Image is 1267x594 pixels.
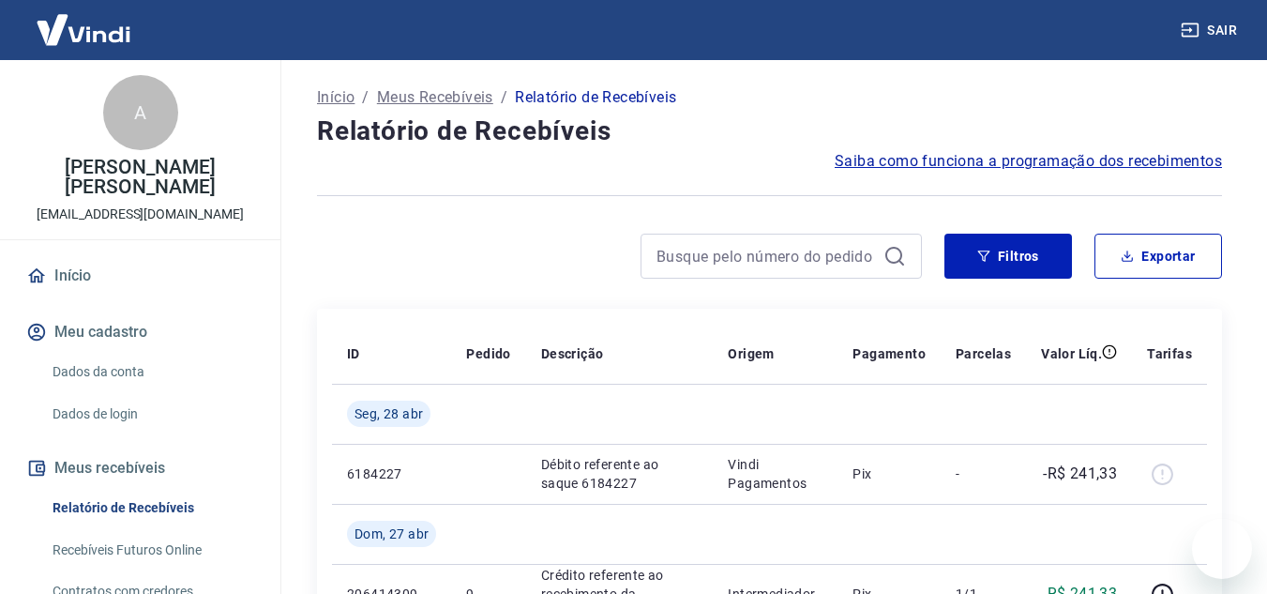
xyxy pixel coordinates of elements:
[15,158,265,197] p: [PERSON_NAME] [PERSON_NAME]
[45,531,258,570] a: Recebíveis Futuros Online
[1041,344,1102,363] p: Valor Líq.
[23,255,258,297] a: Início
[1177,13,1244,48] button: Sair
[956,344,1011,363] p: Parcelas
[354,404,423,423] span: Seg, 28 abr
[23,448,258,489] button: Meus recebíveis
[656,242,876,270] input: Busque pelo número do pedido
[956,465,1011,483] p: -
[728,344,774,363] p: Origem
[1192,519,1252,579] iframe: Botão para abrir a janela de mensagens
[1094,234,1222,279] button: Exportar
[852,344,926,363] p: Pagamento
[377,86,493,109] a: Meus Recebíveis
[347,465,436,483] p: 6184227
[1147,344,1192,363] p: Tarifas
[362,86,369,109] p: /
[103,75,178,150] div: A
[45,489,258,527] a: Relatório de Recebíveis
[466,344,510,363] p: Pedido
[835,150,1222,173] a: Saiba como funciona a programação dos recebimentos
[347,344,360,363] p: ID
[317,86,354,109] a: Início
[45,353,258,391] a: Dados da conta
[45,395,258,434] a: Dados de login
[37,205,244,224] p: [EMAIL_ADDRESS][DOMAIN_NAME]
[515,86,676,109] p: Relatório de Recebíveis
[501,86,507,109] p: /
[23,312,258,353] button: Meu cadastro
[944,234,1072,279] button: Filtros
[317,113,1222,150] h4: Relatório de Recebíveis
[354,525,429,543] span: Dom, 27 abr
[728,455,822,493] p: Vindi Pagamentos
[852,465,926,483] p: Pix
[541,344,604,363] p: Descrição
[23,1,144,58] img: Vindi
[541,455,699,493] p: Débito referente ao saque 6184227
[1043,463,1117,485] p: -R$ 241,33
